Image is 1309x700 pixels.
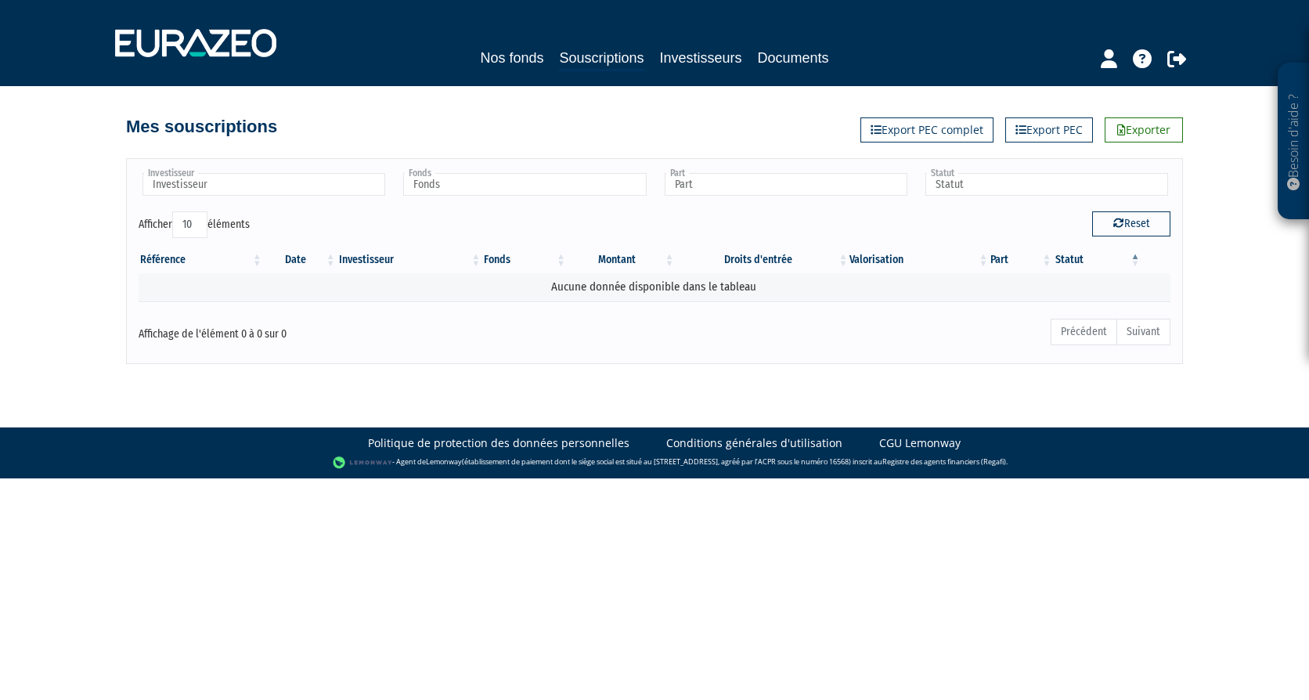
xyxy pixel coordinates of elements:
[139,247,264,273] th: Référence : activer pour trier la colonne par ordre croissant
[115,29,276,57] img: 1732889491-logotype_eurazeo_blanc_rvb.png
[139,317,555,342] div: Affichage de l'élément 0 à 0 sur 0
[126,117,277,136] h4: Mes souscriptions
[879,435,961,451] a: CGU Lemonway
[368,435,629,451] a: Politique de protection des données personnelles
[860,117,993,143] a: Export PEC complet
[676,247,850,273] th: Droits d'entrée: activer pour trier la colonne par ordre croissant
[849,247,990,273] th: Valorisation: activer pour trier la colonne par ordre croissant
[1005,117,1093,143] a: Export PEC
[758,47,829,69] a: Documents
[333,455,393,471] img: logo-lemonway.png
[1285,71,1303,212] p: Besoin d'aide ?
[172,211,207,238] select: Afficheréléments
[139,211,250,238] label: Afficher éléments
[568,247,676,273] th: Montant: activer pour trier la colonne par ordre croissant
[1105,117,1183,143] a: Exporter
[482,247,568,273] th: Fonds: activer pour trier la colonne par ordre croissant
[990,247,1054,273] th: Part: activer pour trier la colonne par ordre croissant
[480,47,543,69] a: Nos fonds
[337,247,483,273] th: Investisseur: activer pour trier la colonne par ordre croissant
[882,456,1006,467] a: Registre des agents financiers (Regafi)
[1054,247,1142,273] th: Statut : activer pour trier la colonne par ordre d&eacute;croissant
[426,456,462,467] a: Lemonway
[666,435,842,451] a: Conditions générales d'utilisation
[559,47,644,71] a: Souscriptions
[16,455,1293,471] div: - Agent de (établissement de paiement dont le siège social est situé au [STREET_ADDRESS], agréé p...
[264,247,337,273] th: Date: activer pour trier la colonne par ordre croissant
[1092,211,1170,236] button: Reset
[660,47,742,69] a: Investisseurs
[139,273,1170,301] td: Aucune donnée disponible dans le tableau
